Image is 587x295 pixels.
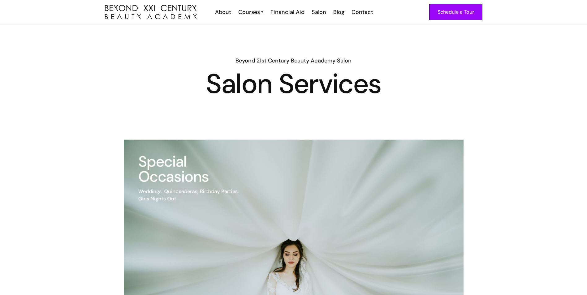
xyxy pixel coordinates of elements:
a: Courses [238,8,263,16]
h1: Salon Services [105,73,482,95]
a: Contact [347,8,376,16]
a: home [105,5,197,19]
div: Salon [312,8,326,16]
div: Weddings, Quinceañeras, Birthday Parties, Girls Nights Out [138,188,247,202]
div: Financial Aid [270,8,304,16]
a: Blog [329,8,347,16]
a: About [211,8,234,16]
a: Financial Aid [266,8,308,16]
h6: Beyond 21st Century Beauty Academy Salon [105,57,482,65]
div: Blog [333,8,344,16]
h3: Special Occasions [138,154,247,184]
div: About [215,8,231,16]
img: beyond 21st century beauty academy logo [105,5,197,19]
div: Courses [238,8,260,16]
div: Schedule a Tour [438,8,474,16]
a: Schedule a Tour [429,4,482,20]
a: Salon [308,8,329,16]
div: Contact [352,8,373,16]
